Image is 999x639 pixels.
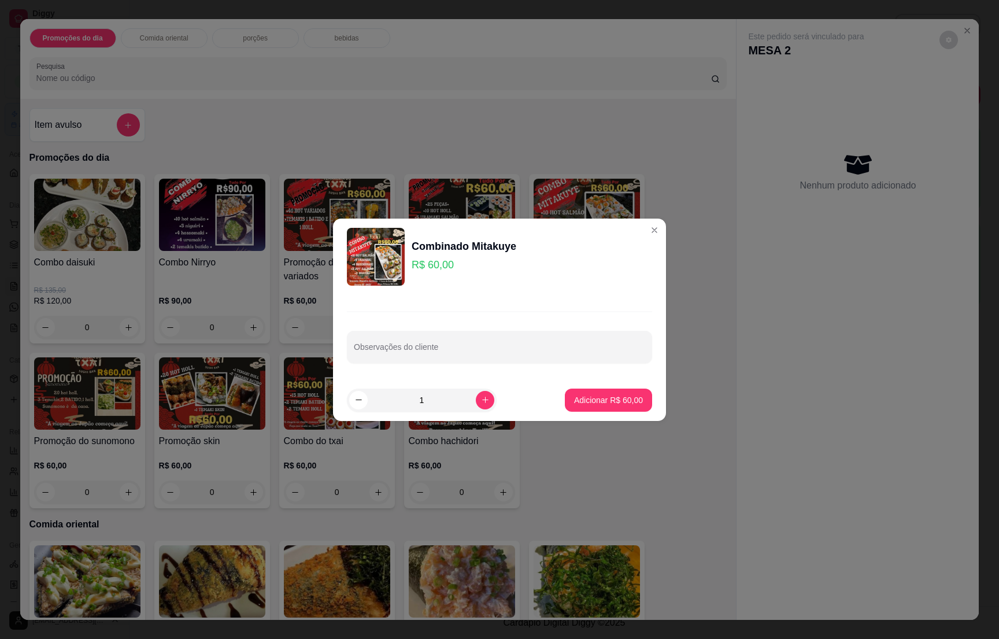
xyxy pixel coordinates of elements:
[565,389,652,412] button: Adicionar R$ 60,00
[412,257,516,273] p: R$ 60,00
[476,391,494,409] button: increase-product-quantity
[412,238,516,254] div: Combinado Mitakuye
[347,228,405,286] img: product-image
[574,394,643,406] p: Adicionar R$ 60,00
[645,221,664,239] button: Close
[349,391,368,409] button: decrease-product-quantity
[354,346,645,357] input: Observações do cliente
